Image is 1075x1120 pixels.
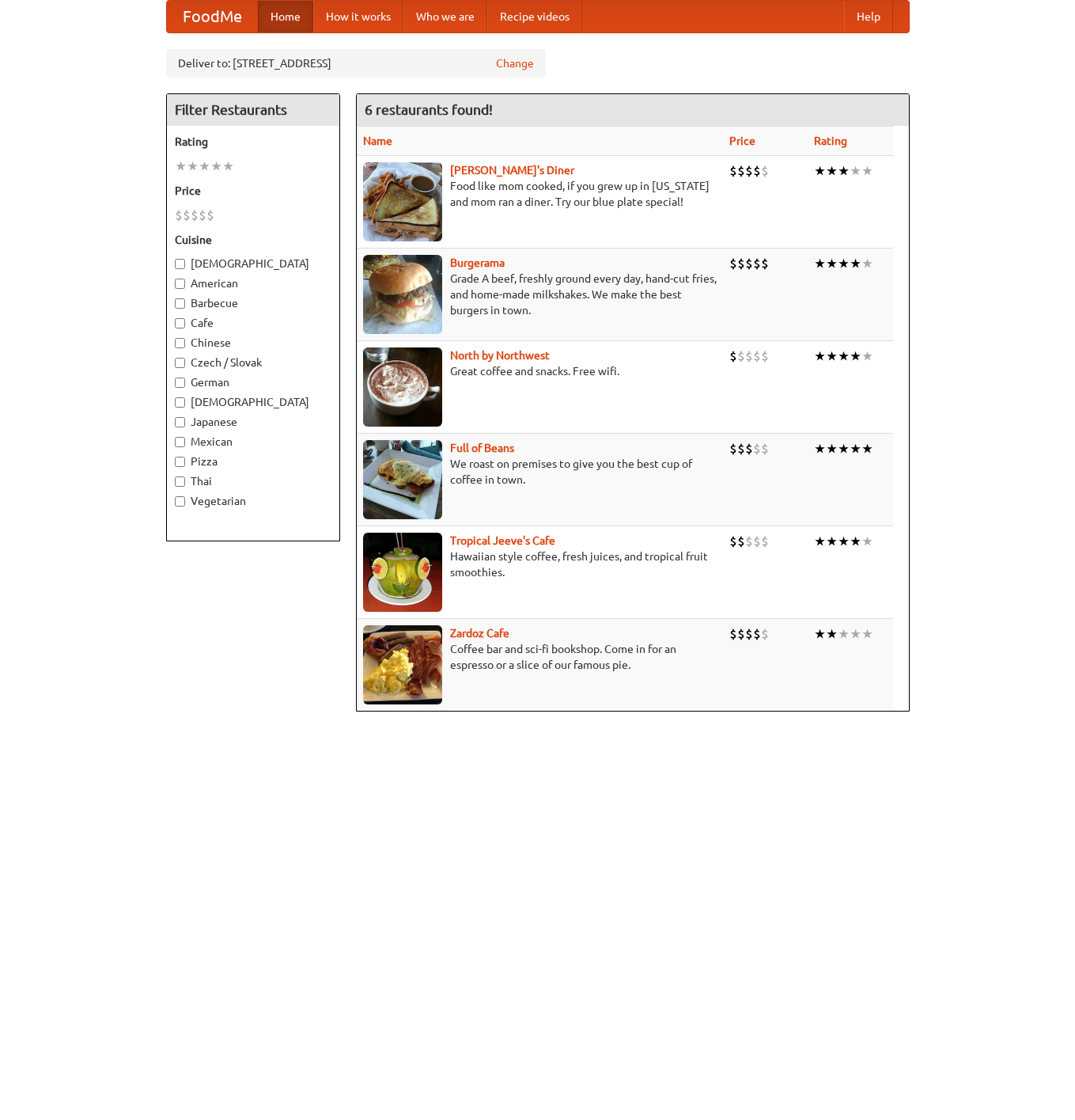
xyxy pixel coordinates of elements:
[729,533,737,550] li: $
[745,440,753,457] li: $
[363,363,717,379] p: Great coffee and snacks. Free wifi.
[450,442,514,454] a: Full of Beans
[761,440,769,457] li: $
[814,440,826,457] li: ★
[737,347,745,365] li: $
[850,625,861,643] li: ★
[745,347,753,365] li: $
[838,440,850,457] li: ★
[737,440,745,457] li: $
[363,625,442,704] img: zardoz.jpg
[363,271,717,318] p: Grade A beef, freshly ground every day, hand-cut fries, and home-made milkshakes. We make the bes...
[363,549,717,580] p: Hawaiian style coffee, fresh juices, and tropical fruit smoothies.
[861,162,873,180] li: ★
[175,158,187,175] li: ★
[850,347,861,365] li: ★
[175,378,185,388] input: German
[175,417,185,427] input: Japanese
[175,275,331,291] label: American
[861,440,873,457] li: ★
[175,374,331,390] label: German
[166,49,546,78] div: Deliver to: [STREET_ADDRESS]
[850,162,861,180] li: ★
[175,397,185,408] input: [DEMOGRAPHIC_DATA]
[363,641,717,673] p: Coffee bar and sci-fi bookshop. Come in for an espresso or a slice of our famous pie.
[814,255,826,272] li: ★
[826,347,838,365] li: ★
[753,162,761,180] li: $
[814,162,826,180] li: ★
[183,207,191,224] li: $
[175,358,185,368] input: Czech / Slovak
[826,255,838,272] li: ★
[826,162,838,180] li: ★
[175,315,331,331] label: Cafe
[175,414,331,430] label: Japanese
[403,1,487,32] a: Who we are
[753,347,761,365] li: $
[199,158,210,175] li: ★
[729,625,737,643] li: $
[450,256,505,269] a: Burgerama
[199,207,206,224] li: $
[175,454,331,469] label: Pizza
[175,473,331,489] label: Thai
[175,298,185,309] input: Barbecue
[175,318,185,328] input: Cafe
[850,533,861,550] li: ★
[167,94,339,126] h4: Filter Restaurants
[737,533,745,550] li: $
[844,1,893,32] a: Help
[167,1,258,32] a: FoodMe
[206,207,214,224] li: $
[729,347,737,365] li: $
[175,259,185,269] input: [DEMOGRAPHIC_DATA]
[175,493,331,509] label: Vegetarian
[826,440,838,457] li: ★
[850,255,861,272] li: ★
[737,162,745,180] li: $
[363,533,442,612] img: jeeves.jpg
[729,162,737,180] li: $
[175,394,331,410] label: [DEMOGRAPHIC_DATA]
[826,533,838,550] li: ★
[450,627,509,640] b: Zardoz Cafe
[838,347,850,365] li: ★
[729,135,755,147] a: Price
[450,534,555,547] a: Tropical Jeeve's Cafe
[187,158,199,175] li: ★
[363,440,442,519] img: beans.jpg
[175,295,331,311] label: Barbecue
[850,440,861,457] li: ★
[175,232,331,248] h5: Cuisine
[838,625,850,643] li: ★
[761,255,769,272] li: $
[365,102,493,117] ng-pluralize: 6 restaurants found!
[745,625,753,643] li: $
[861,625,873,643] li: ★
[496,55,534,71] a: Change
[222,158,234,175] li: ★
[363,456,717,488] p: We roast on premises to give you the best cup of coffee in town.
[363,255,442,334] img: burgerama.jpg
[737,255,745,272] li: $
[191,207,199,224] li: $
[745,162,753,180] li: $
[487,1,582,32] a: Recipe videos
[175,256,331,271] label: [DEMOGRAPHIC_DATA]
[210,158,222,175] li: ★
[814,533,826,550] li: ★
[363,135,392,147] a: Name
[737,625,745,643] li: $
[838,255,850,272] li: ★
[753,625,761,643] li: $
[175,457,185,467] input: Pizza
[450,164,574,177] a: [PERSON_NAME]'s Diner
[761,347,769,365] li: $
[450,349,550,362] a: North by Northwest
[861,347,873,365] li: ★
[175,338,185,348] input: Chinese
